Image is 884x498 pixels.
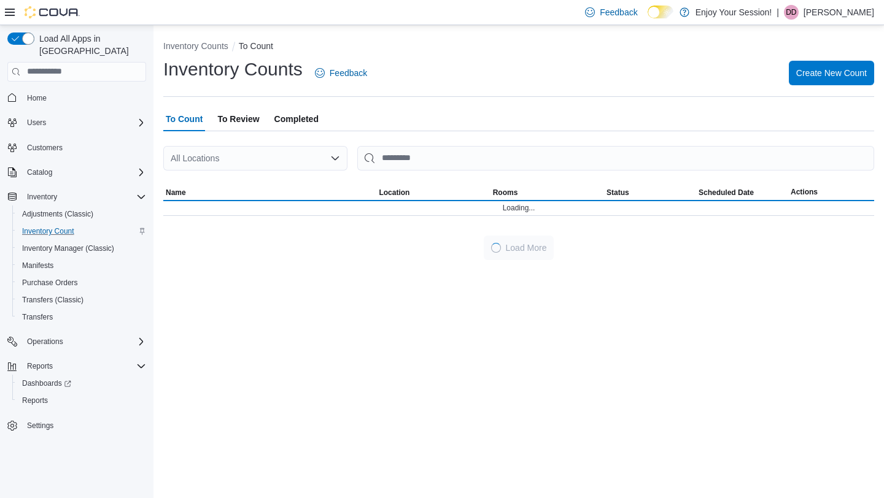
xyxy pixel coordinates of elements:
[22,165,146,180] span: Catalog
[166,188,186,197] span: Name
[27,192,57,202] span: Inventory
[27,167,52,177] span: Catalog
[27,93,47,103] span: Home
[17,376,146,391] span: Dashboards
[607,188,629,197] span: Status
[12,240,151,257] button: Inventory Manager (Classic)
[17,393,146,408] span: Reports
[330,67,367,79] span: Feedback
[12,257,151,274] button: Manifests
[796,67,867,79] span: Create New Count
[217,107,259,131] span: To Review
[22,278,78,288] span: Purchase Orders
[17,241,119,256] a: Inventory Manager (Classic)
[22,140,146,155] span: Customers
[310,61,372,85] a: Feedback
[17,207,98,221] a: Adjustments (Classic)
[17,224,146,239] span: Inventory Count
[777,5,779,20] p: |
[22,115,51,130] button: Users
[22,295,83,305] span: Transfers (Classic)
[12,291,151,308] button: Transfers (Classic)
[17,275,146,290] span: Purchase Orders
[163,185,376,200] button: Name
[27,361,53,371] span: Reports
[379,188,409,197] span: Location
[2,333,151,350] button: Operations
[7,84,146,467] nav: Complex example
[22,359,58,373] button: Reports
[22,261,53,270] span: Manifests
[17,376,76,391] a: Dashboards
[17,241,146,256] span: Inventory Manager (Classic)
[600,6,637,18] span: Feedback
[22,359,146,373] span: Reports
[490,185,604,200] button: Rooms
[17,293,146,307] span: Transfers (Classic)
[22,378,71,388] span: Dashboards
[163,57,303,82] h1: Inventory Counts
[2,164,151,181] button: Catalog
[27,421,53,431] span: Settings
[239,41,273,51] button: To Count
[804,5,874,20] p: [PERSON_NAME]
[17,310,146,324] span: Transfers
[22,312,53,322] span: Transfers
[27,337,63,347] span: Operations
[2,416,151,434] button: Settings
[2,114,151,131] button: Users
[2,188,151,205] button: Inventory
[22,90,146,105] span: Home
[22,190,62,204] button: Inventory
[17,275,83,290] a: Purchase Orders
[493,188,518,197] span: Rooms
[22,334,68,349] button: Operations
[12,223,151,240] button: Inventory Count
[791,187,818,197] span: Actions
[376,185,490,200] button: Location
[22,418,146,433] span: Settings
[17,310,58,324] a: Transfers
[484,236,554,260] button: LoadingLoad More
[22,396,48,405] span: Reports
[22,334,146,349] span: Operations
[22,115,146,130] span: Users
[786,5,796,20] span: DD
[17,393,53,408] a: Reports
[12,274,151,291] button: Purchase Orders
[648,18,648,19] span: Dark Mode
[163,40,874,55] nav: An example of EuiBreadcrumbs
[784,5,799,20] div: Devin D'Amelio
[22,190,146,204] span: Inventory
[489,240,503,255] span: Loading
[22,226,74,236] span: Inventory Count
[17,258,146,273] span: Manifests
[22,209,93,219] span: Adjustments (Classic)
[17,207,146,221] span: Adjustments (Classic)
[506,242,547,254] span: Load More
[22,418,58,433] a: Settings
[274,107,319,131] span: Completed
[34,33,146,57] span: Load All Apps in [GEOGRAPHIC_DATA]
[12,375,151,392] a: Dashboards
[17,293,88,307] a: Transfers (Classic)
[17,258,58,273] a: Manifests
[25,6,80,18] img: Cova
[789,61,874,85] button: Create New Count
[17,224,79,239] a: Inventory Count
[27,143,63,153] span: Customers
[12,392,151,409] button: Reports
[604,185,696,200] button: Status
[166,107,203,131] span: To Count
[503,203,535,213] span: Loading...
[2,89,151,107] button: Home
[2,139,151,156] button: Customers
[12,205,151,223] button: Adjustments (Classic)
[696,5,772,20] p: Enjoy Your Session!
[22,243,114,253] span: Inventory Manager (Classic)
[699,188,754,197] span: Scheduled Date
[22,91,52,105] a: Home
[696,185,788,200] button: Scheduled Date
[163,41,228,51] button: Inventory Counts
[22,140,68,155] a: Customers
